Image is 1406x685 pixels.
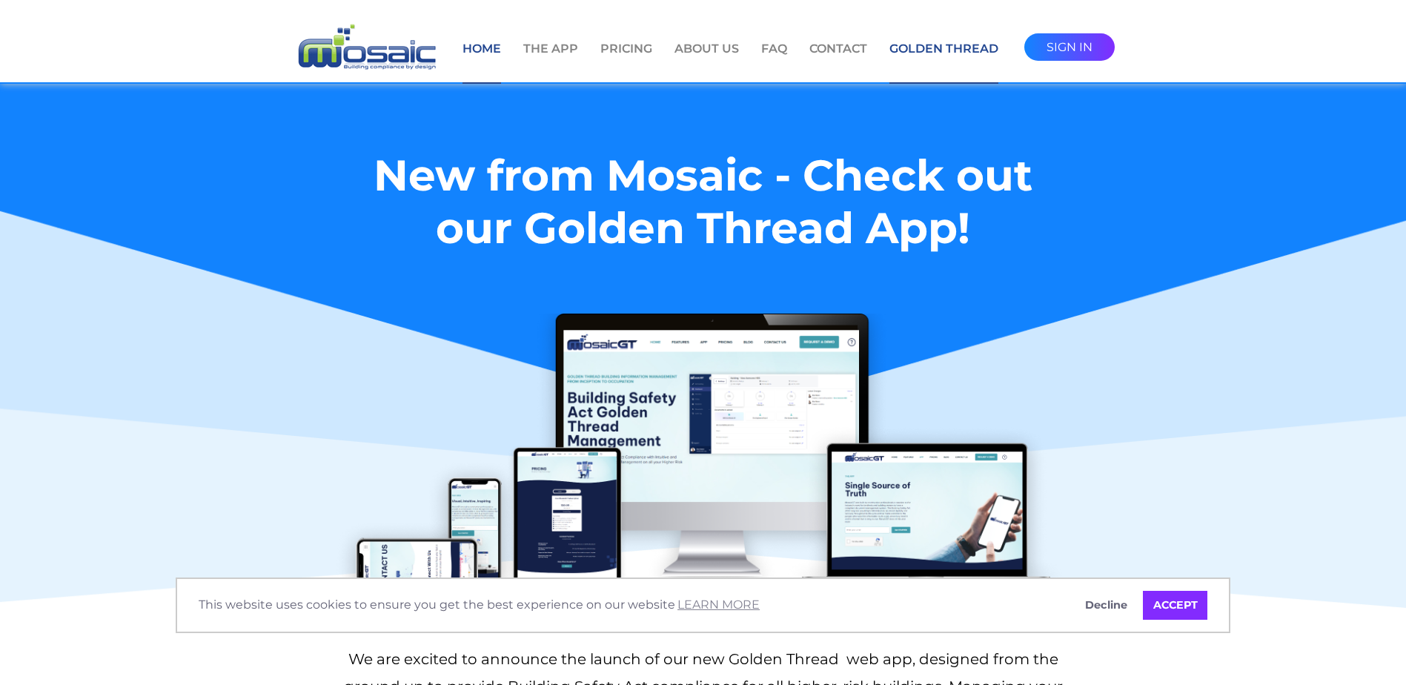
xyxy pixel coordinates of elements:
h2: New from Mosaic - Check out our Golden Thread App! [334,149,1072,314]
a: The App [523,40,578,82]
a: Home [462,40,501,84]
a: About Us [674,40,739,82]
div: cookieconsent [176,578,1230,634]
a: allow cookies [1143,591,1207,621]
a: sign in [1024,33,1115,61]
a: deny cookies [1075,591,1138,621]
a: learn more about cookies [675,594,762,616]
a: Contact [809,40,867,82]
img: logo [292,22,440,73]
a: Golden Thread [889,40,998,84]
img: machine.png [334,314,1072,623]
a: Pricing [600,40,652,82]
a: FAQ [761,40,787,82]
span: This website uses cookies to ensure you get the best experience on our website [199,594,1064,616]
iframe: Chat [1343,618,1395,674]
